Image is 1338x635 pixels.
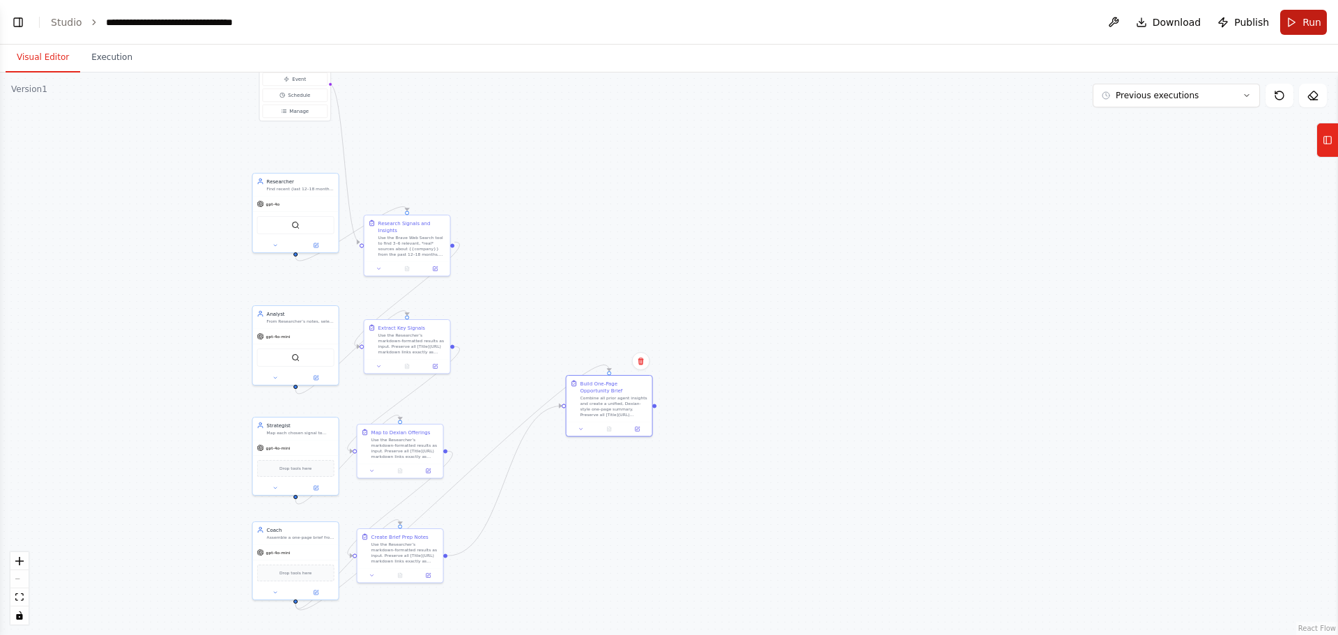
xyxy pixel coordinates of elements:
[6,43,80,72] button: Visual Editor
[357,424,444,479] div: Map to Dexian OfferingsUse the Researcher’s markdown-formatted results as input. Preserve all [Ti...
[371,429,431,436] div: Map to Dexian Offerings
[266,550,291,556] span: gpt-4o-mini
[266,201,280,207] span: gpt-4o
[252,305,339,385] div: AnalystFrom Researcher’s notes, select the 5–8 most relevant signals for {{industry}} and {{conte...
[10,552,29,570] button: zoom in
[423,265,447,273] button: Open in side panel
[267,319,334,324] div: From Researcher’s notes, select the 5–8 most relevant signals for {{industry}} and {{context}}. E...
[416,467,440,475] button: Open in side panel
[279,465,312,472] span: Drop tools here
[51,17,82,28] a: Studio
[378,235,446,257] div: Use the Brave Web Search tool to find 3–6 relevant, *real* sources about {{company}} from the pas...
[279,569,312,576] span: Drop tools here
[292,309,410,397] g: Edge from 3542431c-0225-42e1-bc4e-419a8475bb26 to 71d445a8-b2b7-47f5-bcab-b9f1527bff46
[566,375,653,437] div: Build One-Page Opportunity BriefCombine all prior agent insights and create a unified, Dexian-sty...
[330,81,360,245] g: Edge from triggers to 852cb7b7-5ad3-4037-bc4a-a34f7b98d510
[364,319,451,374] div: Extract Key SignalsUse the Researcher’s markdown-formatted results as input. Preserve all [Title]...
[625,425,649,434] button: Open in side panel
[267,526,334,533] div: Coach
[267,535,334,540] div: Assemble a one-page brief from prior agents: 1) Quick Brief (3–5 bullets) 2) Conversation Starter...
[1153,15,1201,29] span: Download
[263,72,328,86] button: Event
[296,588,336,597] button: Open in side panel
[289,108,309,115] span: Manage
[10,606,29,625] button: toggle interactivity
[8,13,28,32] button: Show left sidebar
[267,178,334,185] div: Researcher
[392,265,422,273] button: No output available
[371,437,439,459] div: Use the Researcher’s markdown-formatted results as input. Preserve all [Title](URL) markdown link...
[385,467,415,475] button: No output available
[296,241,336,250] button: Open in side panel
[288,92,310,99] span: Schedule
[252,417,339,496] div: StrategistMap each chosen signal to Dexian capability lanes: - Data & AI (e.g., Snowflake, Databr...
[357,528,444,583] div: Create Brief Prep NotesUse the Researcher’s markdown-formatted results as input. Preserve all [Ti...
[80,43,144,72] button: Execution
[296,374,336,382] button: Open in side panel
[1093,84,1260,107] button: Previous executions
[423,362,447,371] button: Open in side panel
[346,343,461,454] g: Edge from 71d445a8-b2b7-47f5-bcab-b9f1527bff46 to 17b5e727-ed1e-4740-94d2-9adab711c2f4
[594,425,624,434] button: No output available
[353,238,461,350] g: Edge from 852cb7b7-5ad3-4037-bc4a-a34f7b98d510 to 71d445a8-b2b7-47f5-bcab-b9f1527bff46
[266,334,291,339] span: gpt-4o-mini
[267,310,334,317] div: Analyst
[51,15,272,29] nav: breadcrumb
[1234,15,1269,29] span: Publish
[292,413,403,507] g: Edge from abf057d7-9d75-4e4b-96dc-b7cd1f3d487e to 17b5e727-ed1e-4740-94d2-9adab711c2f4
[259,47,331,121] div: EventScheduleManage
[252,521,339,600] div: CoachAssemble a one-page brief from prior agents: 1) Quick Brief (3–5 bullets) 2) Conversation St...
[292,365,613,611] g: Edge from 683cf372-9065-48a6-863b-84ef4cbbbb26 to afd2c553-ac6c-44e3-807f-e7b7dc257324
[11,84,47,95] div: Version 1
[292,76,306,83] span: Event
[1280,10,1327,35] button: Run
[267,422,334,429] div: Strategist
[263,89,328,102] button: Schedule
[371,542,439,564] div: Use the Researcher’s markdown-formatted results as input. Preserve all [Title](URL) markdown link...
[447,402,562,559] g: Edge from 41f35010-542d-429d-a856-d68c802c77e8 to afd2c553-ac6c-44e3-807f-e7b7dc257324
[378,332,446,355] div: Use the Researcher’s markdown-formatted results as input. Preserve all [Title](URL) markdown link...
[252,173,339,253] div: ResearcherFind recent (last 12–18 months) public signals about {{company}} relevant to IT initiat...
[385,572,415,580] button: No output available
[10,552,29,625] div: React Flow controls
[291,221,300,229] img: BraveSearchTool
[263,105,328,118] button: Manage
[346,447,454,559] g: Edge from 17b5e727-ed1e-4740-94d2-9adab711c2f4 to 41f35010-542d-429d-a856-d68c802c77e8
[1298,625,1336,632] a: React Flow attribution
[378,324,425,331] div: Extract Key Signals
[632,352,650,370] button: Delete node
[266,445,291,451] span: gpt-4o-mini
[416,572,440,580] button: Open in side panel
[10,588,29,606] button: fit view
[1302,15,1321,29] span: Run
[580,395,648,418] div: Combine all prior agent insights and create a unified, Dexian-style one-page summary. Preserve al...
[267,430,334,436] div: Map each chosen signal to Dexian capability lanes: - Data & AI (e.g., Snowflake, Databricks, Pyth...
[267,186,334,192] div: Find recent (last 12–18 months) public signals about {{company}} relevant to IT initiatives, clou...
[1212,10,1275,35] button: Publish
[291,353,300,362] img: BraveSearchTool
[292,204,410,264] g: Edge from 7a8f9624-29b8-4f79-a072-641763f47c01 to 852cb7b7-5ad3-4037-bc4a-a34f7b98d510
[296,484,336,492] button: Open in side panel
[580,380,648,394] div: Build One-Page Opportunity Brief
[392,362,422,371] button: No output available
[1130,10,1207,35] button: Download
[364,215,451,277] div: Research Signals and InsightsUse the Brave Web Search tool to find 3–6 relevant, *real* sources a...
[378,220,446,234] div: Research Signals and Insights
[1116,90,1199,101] span: Previous executions
[371,533,429,540] div: Create Brief Prep Notes
[292,518,403,611] g: Edge from 683cf372-9065-48a6-863b-84ef4cbbbb26 to 41f35010-542d-429d-a856-d68c802c77e8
